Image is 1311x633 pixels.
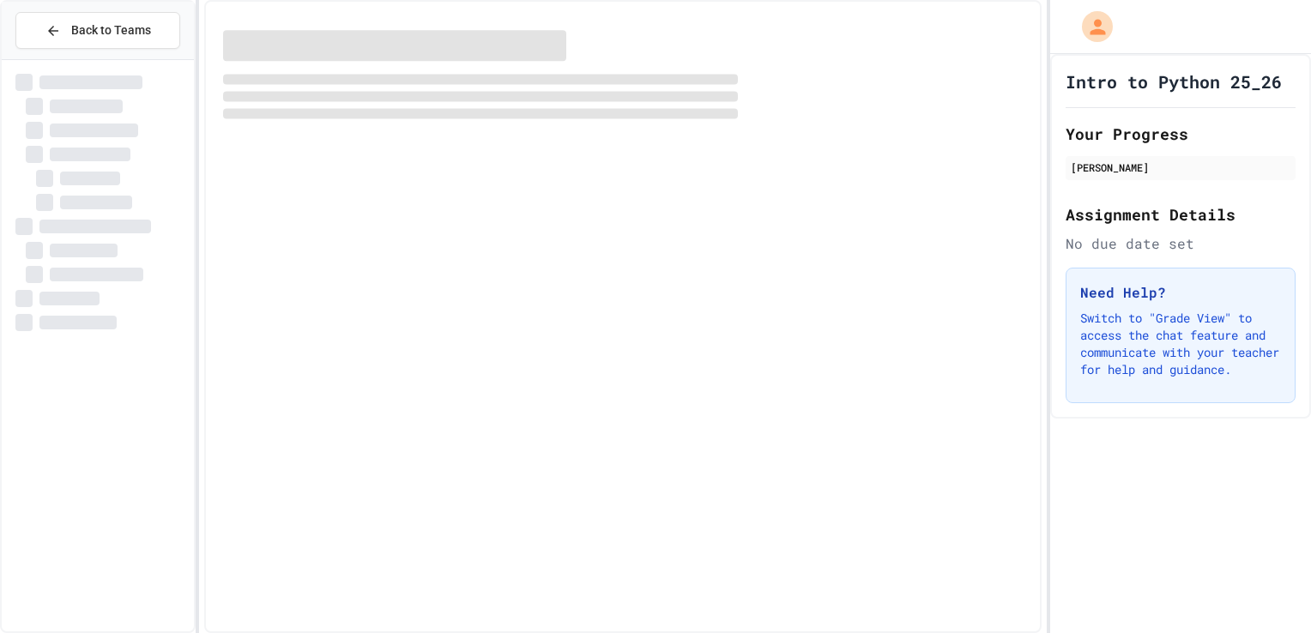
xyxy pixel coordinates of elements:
iframe: chat widget [1239,564,1294,616]
div: No due date set [1066,233,1296,254]
span: Back to Teams [71,21,151,39]
h2: Assignment Details [1066,202,1296,226]
div: My Account [1064,7,1117,46]
p: Switch to "Grade View" to access the chat feature and communicate with your teacher for help and ... [1080,310,1281,378]
iframe: chat widget [1169,490,1294,563]
button: Back to Teams [15,12,180,49]
h3: Need Help? [1080,282,1281,303]
div: [PERSON_NAME] [1071,160,1290,175]
h2: Your Progress [1066,122,1296,146]
h1: Intro to Python 25_26 [1066,69,1282,93]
